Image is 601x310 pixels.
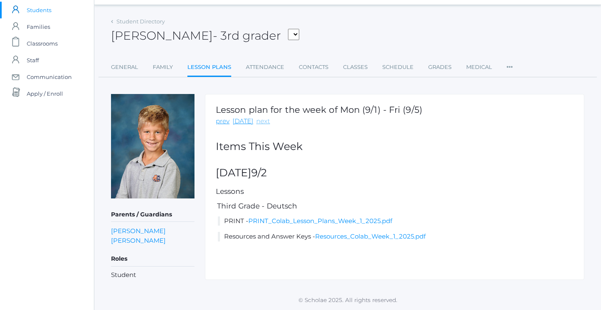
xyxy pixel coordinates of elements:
[111,29,299,42] h2: [PERSON_NAME]
[116,18,165,25] a: Student Directory
[27,69,72,85] span: Communication
[153,59,173,76] a: Family
[246,59,284,76] a: Attendance
[315,232,426,240] a: Resources_Colab_Week_1_2025.pdf
[27,85,63,102] span: Apply / Enroll
[216,202,573,210] h5: Third Grade - Deutsch
[216,105,422,114] h1: Lesson plan for the week of Mon (9/1) - Fri (9/5)
[256,117,270,126] a: next
[232,117,253,126] a: [DATE]
[216,117,230,126] a: prev
[111,94,194,198] img: Curren Morrell
[111,270,194,280] li: Student
[216,188,573,196] h5: Lessons
[216,167,573,179] h2: [DATE]
[27,18,50,35] span: Families
[111,252,194,266] h5: Roles
[251,166,267,179] span: 9/2
[428,59,452,76] a: Grades
[27,35,58,52] span: Classrooms
[94,296,601,304] p: © Scholae 2025. All rights reserved.
[248,217,392,225] a: PRINT_Colab_Lesson_Plans_Week_1_2025.pdf
[111,59,138,76] a: General
[27,52,39,69] span: Staff
[216,141,573,152] h2: Items This Week
[218,216,573,226] li: PRINT -
[466,59,492,76] a: Medical
[218,232,573,241] li: Resources and Answer Keys -
[111,226,166,236] a: [PERSON_NAME]
[382,59,414,76] a: Schedule
[27,2,51,18] span: Students
[343,59,368,76] a: Classes
[111,208,194,222] h5: Parents / Guardians
[187,59,231,77] a: Lesson Plans
[299,59,328,76] a: Contacts
[111,236,166,245] a: [PERSON_NAME]
[213,28,281,43] span: - 3rd grader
